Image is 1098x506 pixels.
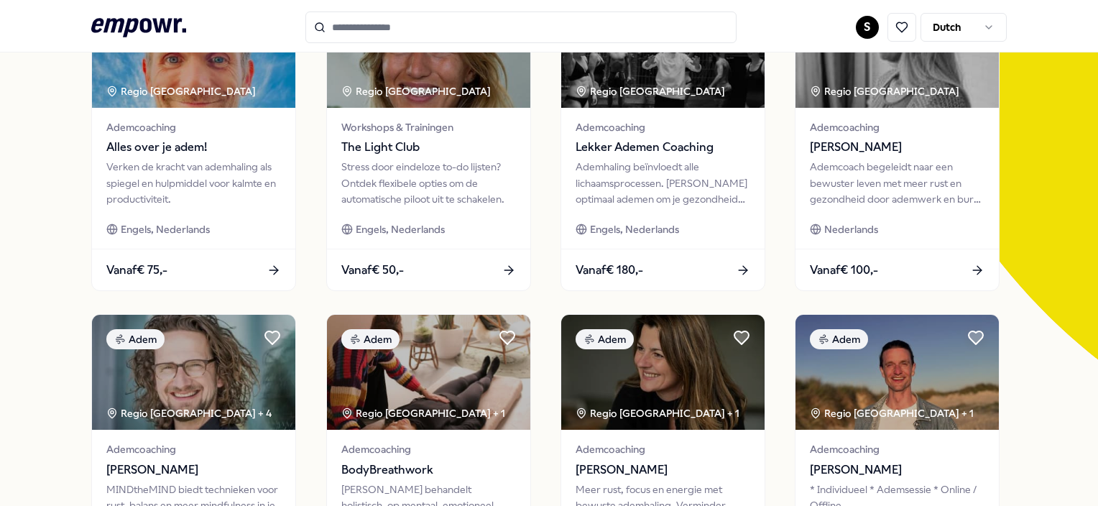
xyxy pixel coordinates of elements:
[810,159,984,207] div: Ademcoach begeleidt naar een bewuster leven met meer rust en gezondheid door ademwerk en burn-out...
[341,405,505,421] div: Regio [GEOGRAPHIC_DATA] + 1
[341,461,516,479] span: BodyBreathwork
[106,119,281,135] span: Ademcoaching
[795,315,999,430] img: package image
[576,159,750,207] div: Ademhaling beïnvloedt alle lichaamsprocessen. [PERSON_NAME] optimaal ademen om je gezondheid en w...
[561,315,765,430] img: package image
[305,11,737,43] input: Search for products, categories or subcategories
[810,405,974,421] div: Regio [GEOGRAPHIC_DATA] + 1
[341,159,516,207] div: Stress door eindeloze to-do lijsten? Ontdek flexibele opties om de automatische piloot uit te sch...
[576,83,727,99] div: Regio [GEOGRAPHIC_DATA]
[106,405,272,421] div: Regio [GEOGRAPHIC_DATA] + 4
[810,83,961,99] div: Regio [GEOGRAPHIC_DATA]
[810,441,984,457] span: Ademcoaching
[810,329,868,349] div: Adem
[341,329,400,349] div: Adem
[341,441,516,457] span: Ademcoaching
[92,315,295,430] img: package image
[327,315,530,430] img: package image
[810,461,984,479] span: [PERSON_NAME]
[810,261,878,280] span: Vanaf € 100,-
[106,461,281,479] span: [PERSON_NAME]
[121,221,210,237] span: Engels, Nederlands
[106,441,281,457] span: Ademcoaching
[576,261,643,280] span: Vanaf € 180,-
[576,441,750,457] span: Ademcoaching
[341,138,516,157] span: The Light Club
[341,119,516,135] span: Workshops & Trainingen
[810,138,984,157] span: [PERSON_NAME]
[341,83,493,99] div: Regio [GEOGRAPHIC_DATA]
[576,138,750,157] span: Lekker Ademen Coaching
[106,261,167,280] span: Vanaf € 75,-
[590,221,679,237] span: Engels, Nederlands
[810,119,984,135] span: Ademcoaching
[576,405,739,421] div: Regio [GEOGRAPHIC_DATA] + 1
[824,221,878,237] span: Nederlands
[106,159,281,207] div: Verken de kracht van ademhaling als spiegel en hulpmiddel voor kalmte en productiviteit.
[356,221,445,237] span: Engels, Nederlands
[106,329,165,349] div: Adem
[576,461,750,479] span: [PERSON_NAME]
[106,83,258,99] div: Regio [GEOGRAPHIC_DATA]
[576,329,634,349] div: Adem
[341,261,404,280] span: Vanaf € 50,-
[106,138,281,157] span: Alles over je adem!
[856,16,879,39] button: S
[576,119,750,135] span: Ademcoaching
